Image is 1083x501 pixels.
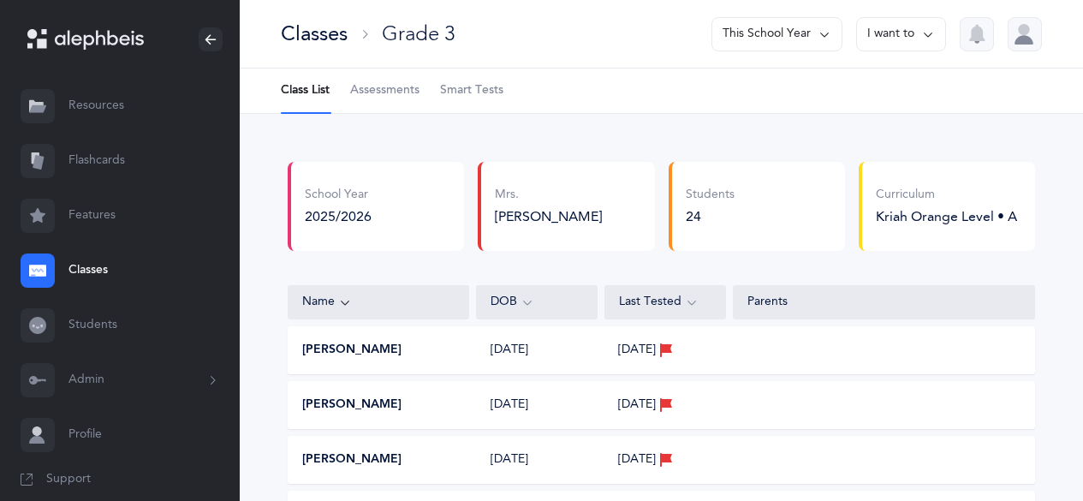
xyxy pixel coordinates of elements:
[305,187,372,204] div: School Year
[495,207,640,226] div: [PERSON_NAME]
[856,17,946,51] button: I want to
[477,342,598,359] div: [DATE]
[302,293,455,312] div: Name
[495,187,640,204] div: Mrs.
[302,397,402,414] button: [PERSON_NAME]
[477,397,598,414] div: [DATE]
[876,187,1017,204] div: Curriculum
[747,294,1021,311] div: Parents
[305,207,372,226] div: 2025/2026
[618,397,656,414] span: [DATE]
[281,20,348,48] div: Classes
[686,207,735,226] div: 24
[491,293,583,312] div: DOB
[302,342,402,359] button: [PERSON_NAME]
[711,17,842,51] button: This School Year
[46,471,91,488] span: Support
[618,451,656,468] span: [DATE]
[302,451,402,468] button: [PERSON_NAME]
[382,20,455,48] div: Grade 3
[440,82,503,99] span: Smart Tests
[477,451,598,468] div: [DATE]
[619,293,711,312] div: Last Tested
[876,207,1017,226] div: Kriah Orange Level • A
[350,82,420,99] span: Assessments
[686,187,735,204] div: Students
[618,342,656,359] span: [DATE]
